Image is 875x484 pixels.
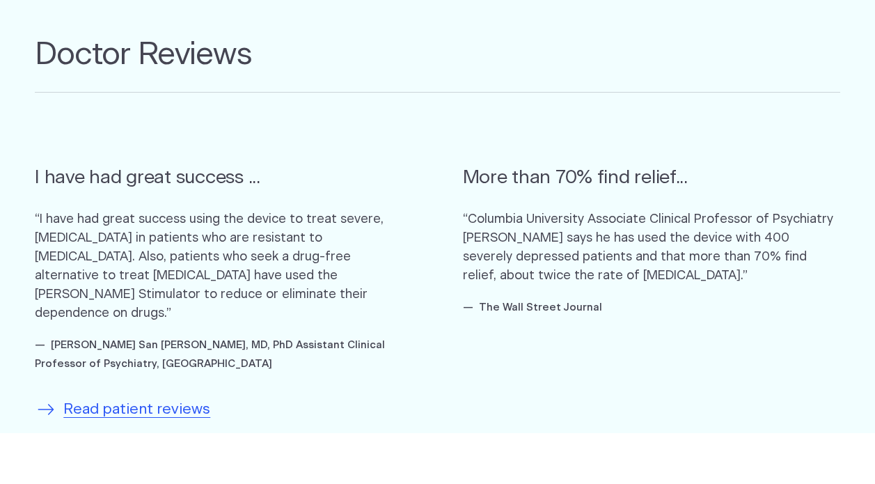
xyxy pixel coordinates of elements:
[35,340,385,369] cite: — [PERSON_NAME] San [PERSON_NAME], MD, PhD Assistant Clinical Professor of Psychiatry, [GEOGRAPHI...
[63,398,210,421] span: Read patient reviews
[463,302,602,313] cite: — The Wall Street Journal
[463,210,840,286] p: “Columbia University Associate Clinical Professor of Psychiatry [PERSON_NAME] says he has used th...
[463,164,840,192] h5: More than 70% find relief...
[35,398,210,421] a: Read patient reviews
[35,36,839,93] h2: Doctor Reviews
[35,164,412,192] h5: I have had great success ...
[35,210,412,323] p: “I have had great success using the device to treat severe, [MEDICAL_DATA] in patients who are re...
